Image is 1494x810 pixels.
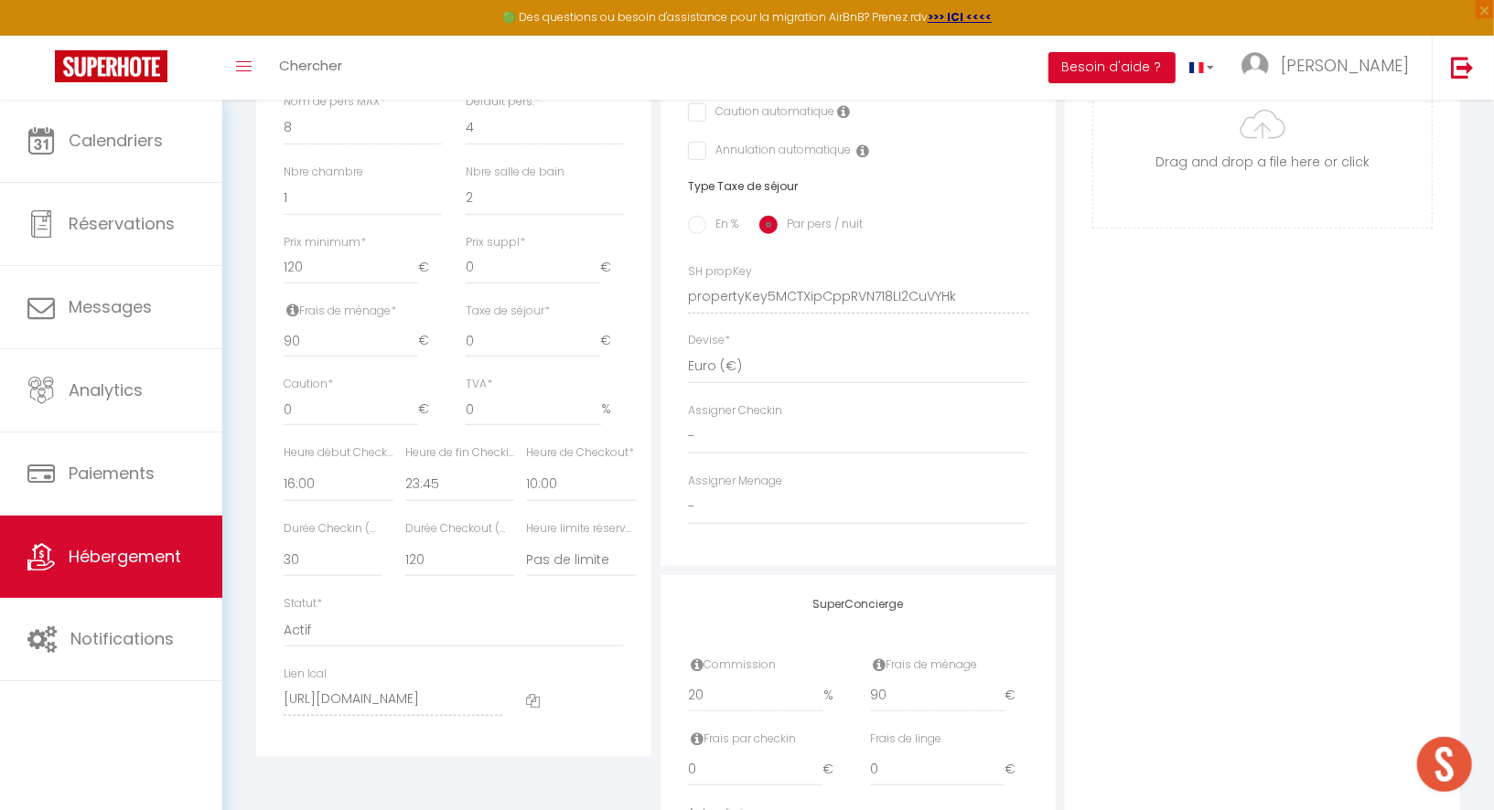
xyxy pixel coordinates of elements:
[69,129,163,152] span: Calendriers
[688,473,782,490] label: Assigner Menage
[822,753,846,786] span: €
[706,103,834,123] label: Caution automatique
[69,378,143,401] span: Analytics
[1005,753,1028,786] span: €
[418,251,442,284] span: €
[265,36,356,100] a: Chercher
[284,376,333,393] label: Caution
[418,393,442,426] span: €
[688,180,1028,193] h6: Type Taxe de séjour
[405,444,515,462] label: Heure de fin Checkin
[69,295,152,318] span: Messages
[1417,737,1472,792] div: Ouvrir le chat
[284,666,327,683] label: Lien Ical
[284,234,366,251] label: Prix minimum
[284,303,396,320] label: Frais de ménage
[70,627,174,650] span: Notifications
[691,731,704,746] i: Frais par checkin
[706,216,738,236] label: En %
[279,56,342,75] span: Chercher
[691,657,704,672] i: Commission
[284,93,385,111] label: Nom de pers MAX
[1005,679,1028,712] span: €
[778,216,863,236] label: Par pers / nuit
[600,251,624,284] span: €
[870,656,977,674] label: Frais de ménage
[466,376,492,393] label: TVA
[688,598,1028,611] h4: SuperConcierge
[688,402,782,420] label: Assigner Checkin
[527,444,635,462] label: Heure de Checkout
[1241,52,1269,80] img: ...
[870,730,941,748] label: Frais par checkin
[600,325,624,357] span: €
[823,679,846,712] span: %
[688,730,796,748] label: Frais par checkin
[1451,56,1474,79] img: logout
[688,332,730,349] label: Devise
[55,50,167,82] img: Super Booking
[601,393,624,426] span: %
[1281,54,1409,77] span: [PERSON_NAME]
[466,93,540,111] label: Default pers.
[527,520,637,538] label: Heure limite réservation
[418,325,442,357] span: €
[69,462,155,485] span: Paiements
[466,234,525,251] label: Prix suppl
[873,657,886,672] i: Frais de ménage
[284,595,322,613] label: Statut
[69,545,181,568] span: Hébergement
[688,263,752,281] label: SH propKey
[69,212,175,235] span: Réservations
[688,656,776,674] label: Commission
[1228,36,1432,100] a: ... [PERSON_NAME]
[286,303,299,317] i: Frais de ménage
[928,9,992,25] a: >>> ICI <<<<
[284,520,381,538] label: Durée Checkin (min)
[405,520,515,538] label: Durée Checkout (min)
[284,164,363,181] label: Nbre chambre
[284,444,393,462] label: Heure début Checkin
[466,303,550,320] label: Taxe de séjour
[466,164,564,181] label: Nbre salle de bain
[1048,52,1176,83] button: Besoin d'aide ?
